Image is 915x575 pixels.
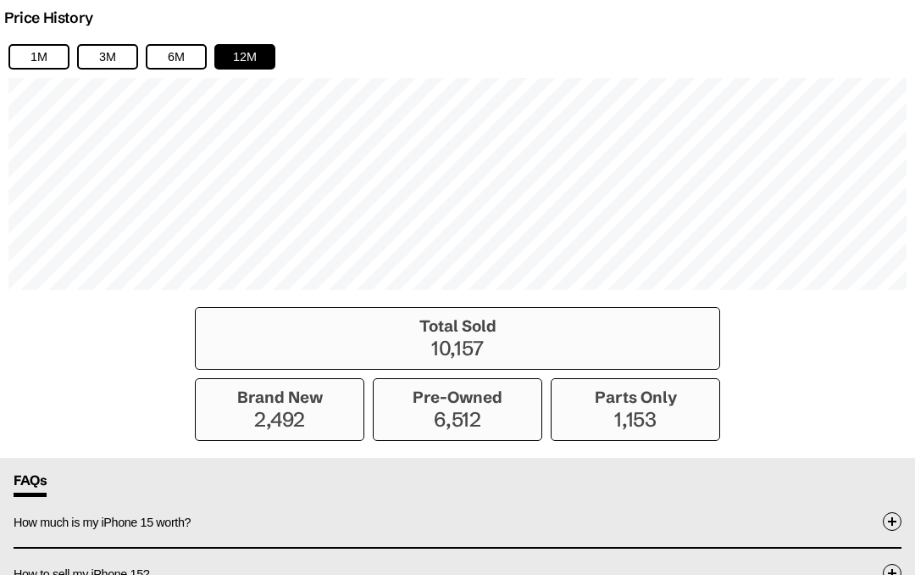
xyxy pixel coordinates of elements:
button: How much is my iPhone 15 worth? [14,497,901,547]
h3: Pre-Owned [382,388,533,407]
button: 3M [77,44,138,70]
h3: Parts Only [560,388,711,407]
span: How much is my iPhone 15 worth? [14,516,191,529]
p: 1,153 [560,407,711,432]
h3: Total Sold [204,316,711,336]
button: 6M [146,44,207,70]
span: FAQs [14,472,47,497]
button: 1M [8,44,69,70]
h2: Price History [4,8,93,27]
button: 12M [214,44,275,70]
h3: Brand New [204,388,355,407]
p: 2,492 [204,407,355,432]
p: 6,512 [382,407,533,432]
p: 10,157 [204,336,711,360]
